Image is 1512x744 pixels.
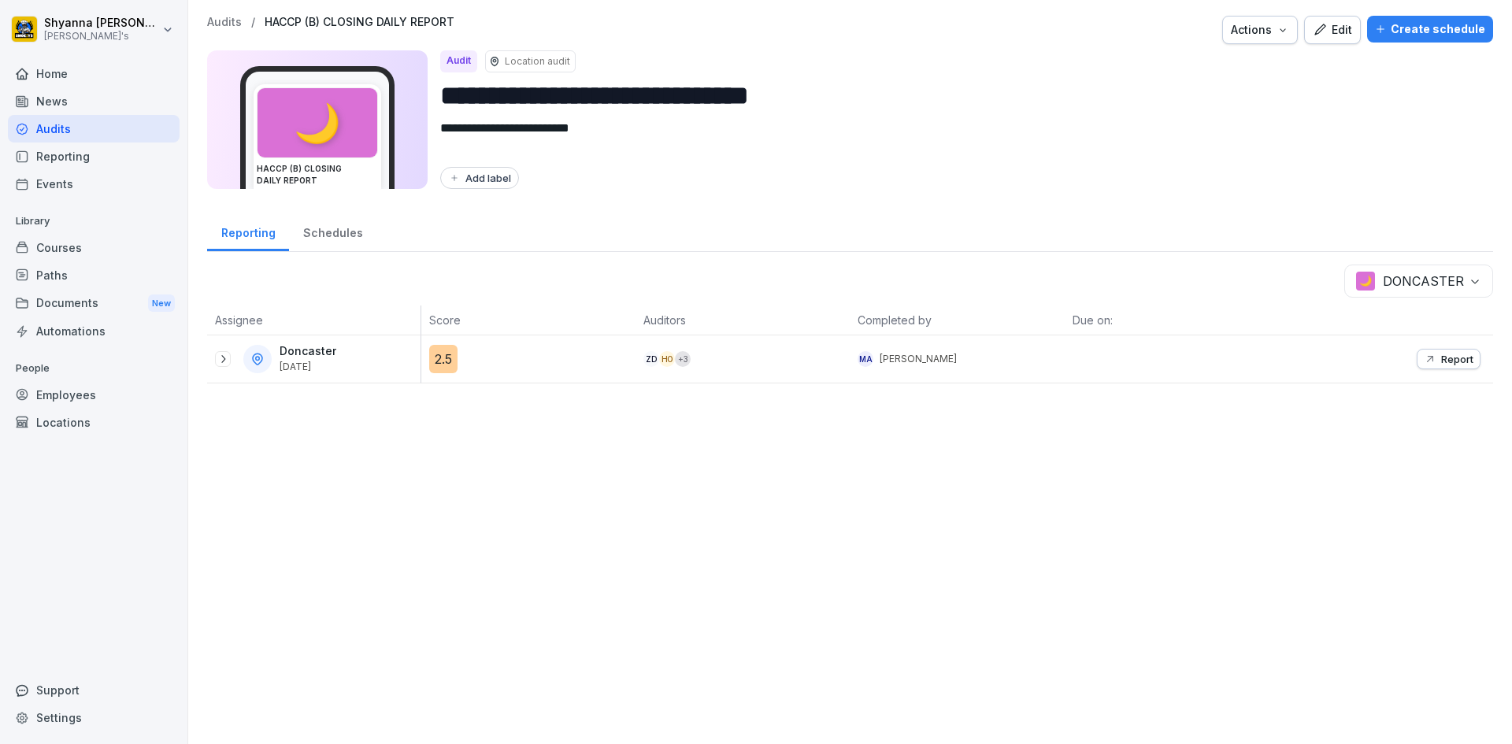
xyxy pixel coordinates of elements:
[1417,349,1480,369] button: Report
[8,409,180,436] a: Locations
[8,143,180,170] a: Reporting
[8,676,180,704] div: Support
[251,16,255,29] p: /
[258,88,377,157] div: 🌙
[643,351,659,367] div: ZD
[858,351,873,367] div: MA
[280,361,336,372] p: [DATE]
[8,289,180,318] a: DocumentsNew
[1065,305,1279,335] th: Due on:
[448,172,511,184] div: Add label
[1304,16,1361,44] button: Edit
[215,312,413,328] p: Assignee
[1441,353,1473,365] p: Report
[8,115,180,143] a: Audits
[440,50,477,72] div: Audit
[8,317,180,345] a: Automations
[8,704,180,731] a: Settings
[429,345,458,373] div: 2.5
[148,294,175,313] div: New
[8,234,180,261] a: Courses
[1367,16,1493,43] button: Create schedule
[675,351,691,367] div: + 3
[8,170,180,198] a: Events
[8,209,180,234] p: Library
[1222,16,1298,44] button: Actions
[880,352,957,366] p: [PERSON_NAME]
[207,16,242,29] a: Audits
[1231,21,1289,39] div: Actions
[8,87,180,115] a: News
[257,163,378,187] h3: HACCP (B) CLOSING DAILY REPORT
[8,261,180,289] a: Paths
[8,381,180,409] a: Employees
[44,17,159,30] p: Shyanna [PERSON_NAME]
[1313,21,1352,39] div: Edit
[44,31,159,42] p: [PERSON_NAME]'s
[429,312,628,328] p: Score
[8,289,180,318] div: Documents
[8,60,180,87] a: Home
[440,167,519,189] button: Add label
[207,211,289,251] a: Reporting
[505,54,570,68] p: Location audit
[858,312,1056,328] p: Completed by
[1375,20,1485,38] div: Create schedule
[289,211,376,251] a: Schedules
[659,351,675,367] div: HO
[280,345,336,358] p: Doncaster
[636,305,850,335] th: Auditors
[8,356,180,381] p: People
[265,16,454,29] a: HACCP (B) CLOSING DAILY REPORT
